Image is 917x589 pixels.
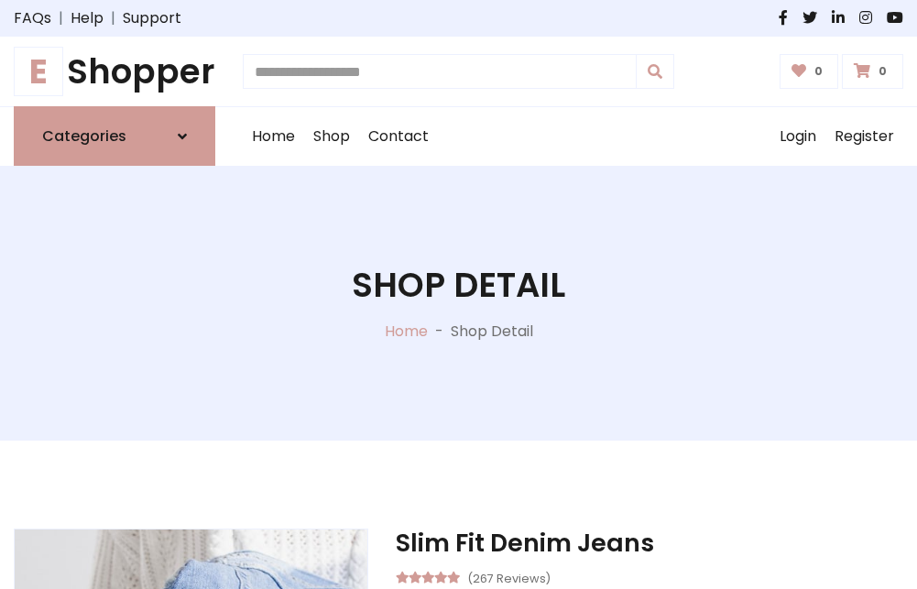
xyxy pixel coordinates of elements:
[451,321,533,343] p: Shop Detail
[104,7,123,29] span: |
[770,107,825,166] a: Login
[51,7,71,29] span: |
[14,106,215,166] a: Categories
[14,51,215,92] a: EShopper
[304,107,359,166] a: Shop
[780,54,839,89] a: 0
[825,107,903,166] a: Register
[874,63,891,80] span: 0
[71,7,104,29] a: Help
[14,51,215,92] h1: Shopper
[359,107,438,166] a: Contact
[810,63,827,80] span: 0
[243,107,304,166] a: Home
[467,566,551,588] small: (267 Reviews)
[14,7,51,29] a: FAQs
[352,265,565,305] h1: Shop Detail
[842,54,903,89] a: 0
[123,7,181,29] a: Support
[14,47,63,96] span: E
[42,127,126,145] h6: Categories
[428,321,451,343] p: -
[385,321,428,342] a: Home
[396,529,903,558] h3: Slim Fit Denim Jeans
